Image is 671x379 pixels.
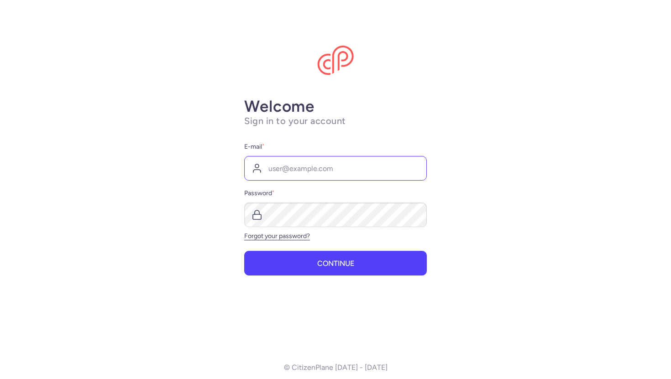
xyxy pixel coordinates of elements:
[244,156,427,181] input: user@example.com
[244,115,427,127] h1: Sign in to your account
[284,363,388,372] p: © CitizenPlane [DATE] - [DATE]
[244,97,315,116] strong: Welcome
[317,260,354,268] span: Continue
[244,251,427,275] button: Continue
[244,141,427,152] label: E-mail
[244,232,310,240] a: Forgot your password?
[244,188,427,199] label: Password
[317,46,354,76] img: CitizenPlane logo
